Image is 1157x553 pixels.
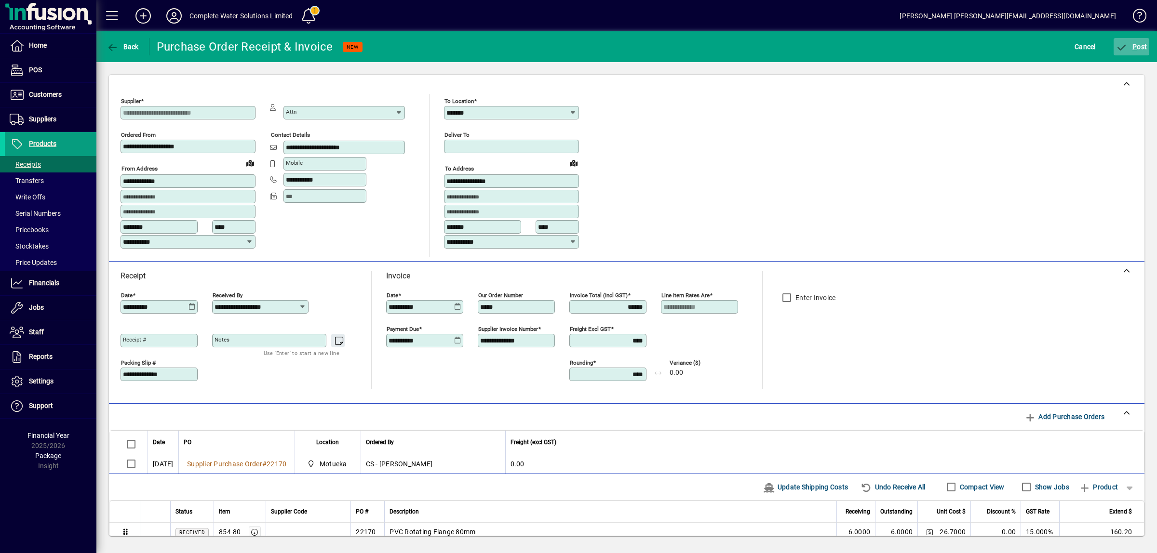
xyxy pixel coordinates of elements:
a: Support [5,394,96,418]
span: Ordered By [366,437,394,448]
button: Profile [159,7,189,25]
div: [PERSON_NAME] [PERSON_NAME][EMAIL_ADDRESS][DOMAIN_NAME] [900,8,1116,24]
label: Compact View [958,482,1005,492]
a: Knowledge Base [1126,2,1145,33]
span: Received [179,530,205,535]
a: Pricebooks [5,222,96,238]
mat-label: Supplier [121,98,141,105]
span: Cancel [1075,39,1096,54]
mat-label: Supplier invoice number [478,326,538,332]
span: Reports [29,353,53,360]
a: Write Offs [5,189,96,205]
mat-label: To location [444,98,474,105]
span: Update Shipping Costs [763,479,848,495]
span: Location [316,437,339,448]
span: Discount % [987,506,1016,517]
span: Supplier Purchase Order [187,460,262,468]
span: Pricebooks [10,226,49,234]
a: Settings [5,369,96,394]
div: Date [153,437,174,448]
mat-label: Date [387,292,398,299]
span: POS [29,66,42,74]
span: Unit Cost $ [937,506,966,517]
span: Motueka [320,459,347,469]
span: Add Purchase Orders [1024,409,1104,424]
span: Variance ($) [670,360,727,366]
span: Outstanding [880,506,913,517]
a: Jobs [5,296,96,320]
span: 26.7000 [940,527,966,537]
span: Date [153,437,165,448]
mat-label: Line item rates are [661,292,710,299]
td: 0.00 [970,523,1021,542]
span: Receipts [10,160,41,168]
mat-label: Receipt # [123,336,146,343]
span: # [262,460,267,468]
mat-label: Invoice Total (incl GST) [570,292,628,299]
mat-label: Rounding [570,359,593,366]
button: Add Purchase Orders [1021,408,1108,425]
span: GST Rate [1026,506,1049,517]
span: Receiving [846,506,870,517]
span: Product [1079,479,1118,495]
span: P [1132,43,1137,51]
mat-label: Attn [286,108,296,115]
span: Undo Receive All [861,479,926,495]
a: Transfers [5,172,96,189]
mat-label: Date [121,292,133,299]
span: Jobs [29,303,44,311]
span: Description [390,506,419,517]
button: Add [128,7,159,25]
button: Back [104,38,141,55]
span: Extend $ [1109,506,1132,517]
div: 854-80 [219,527,241,537]
a: Staff [5,320,96,344]
td: 22170 [350,523,384,542]
td: 6.0000 [875,523,917,542]
a: Price Updates [5,254,96,271]
button: Product [1074,478,1123,496]
span: Transfers [10,177,44,184]
label: Enter Invoice [794,293,835,303]
a: Financials [5,271,96,295]
span: Home [29,41,47,49]
div: Ordered By [366,437,500,448]
span: Freight (excl GST) [511,437,556,448]
a: Reports [5,345,96,369]
a: Suppliers [5,107,96,132]
a: Receipts [5,156,96,172]
td: 0.00 [505,454,1144,474]
a: Serial Numbers [5,205,96,222]
td: PVC Rotating Flange 80mm [384,523,836,542]
span: 0.00 [670,369,683,377]
div: PO [184,437,290,448]
mat-label: Our order number [478,292,523,299]
span: Back [107,43,139,51]
td: 160.20 [1059,523,1144,542]
a: View on map [566,155,581,171]
mat-label: Ordered from [121,132,156,138]
mat-label: Freight excl GST [570,326,611,332]
span: Settings [29,377,54,385]
a: Customers [5,83,96,107]
span: ost [1116,43,1147,51]
button: Post [1114,38,1150,55]
mat-label: Packing Slip # [121,359,156,366]
a: Supplier Purchase Order#22170 [184,459,290,469]
a: Home [5,34,96,58]
span: NEW [347,44,359,50]
span: Customers [29,91,62,98]
mat-label: Deliver To [444,132,470,138]
span: Financials [29,279,59,287]
span: Item [219,506,230,517]
mat-label: Notes [215,336,229,343]
span: PO [184,437,191,448]
div: Purchase Order Receipt & Invoice [157,39,333,54]
span: Suppliers [29,115,56,123]
div: Complete Water Solutions Limited [189,8,293,24]
span: 22170 [267,460,286,468]
span: PO # [356,506,368,517]
span: Financial Year [27,432,69,439]
mat-label: Mobile [286,159,303,166]
a: Stocktakes [5,238,96,254]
